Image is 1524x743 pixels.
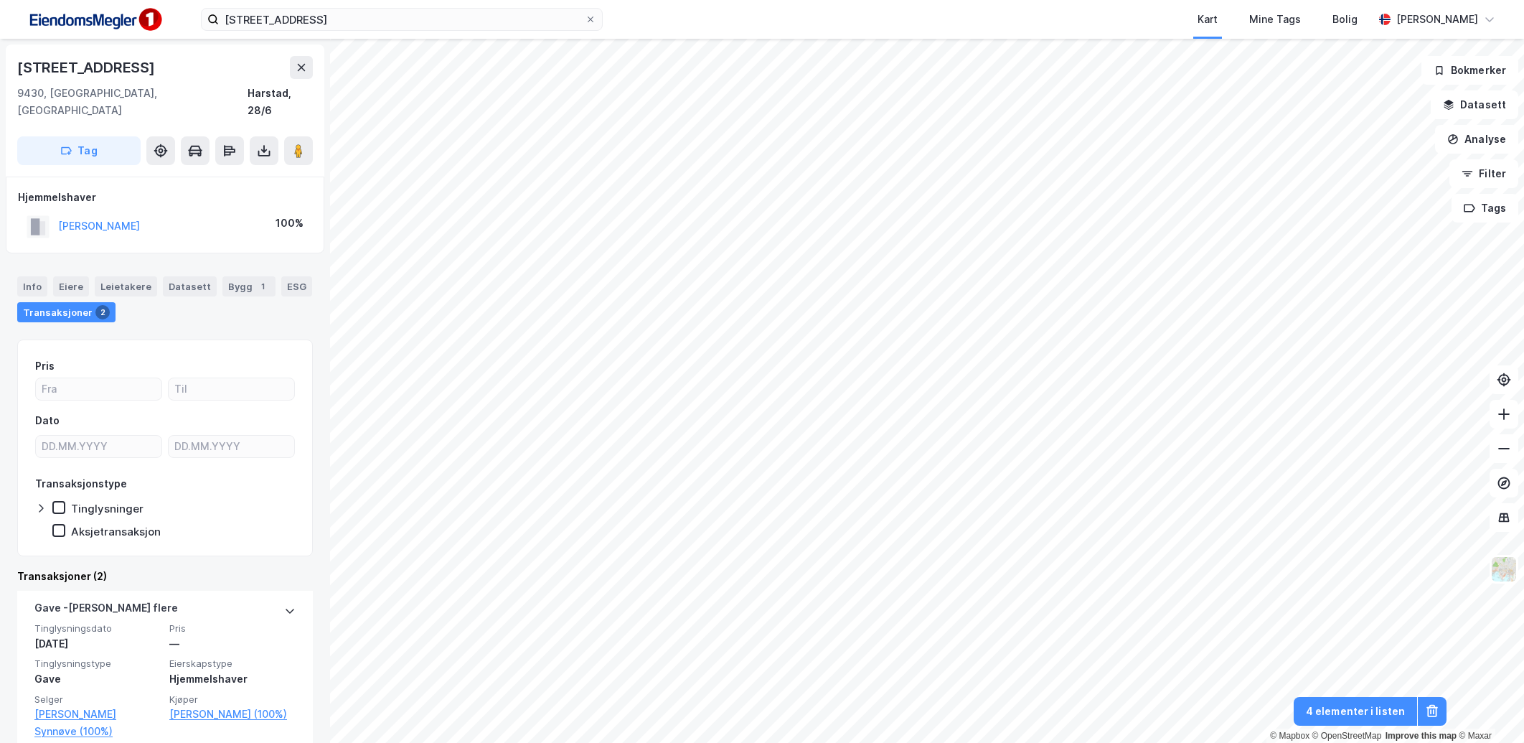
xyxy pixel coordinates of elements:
button: Bokmerker [1421,56,1518,85]
button: Tag [17,136,141,165]
div: [DATE] [34,635,161,653]
div: Kontrollprogram for chat [1452,674,1524,743]
img: Z [1490,556,1518,583]
input: Søk på adresse, matrikkel, gårdeiere, leietakere eller personer [219,9,585,30]
div: 100% [276,215,304,232]
a: OpenStreetMap [1312,731,1382,741]
button: 4 elementer i listen [1294,697,1417,726]
div: Leietakere [95,276,157,296]
div: Transaksjoner [17,302,116,322]
div: ESG [281,276,312,296]
div: Datasett [163,276,217,296]
div: 2 [95,305,110,319]
input: DD.MM.YYYY [169,436,294,457]
input: DD.MM.YYYY [36,436,161,457]
div: Harstad, 28/6 [248,85,313,119]
div: Bygg [222,276,276,296]
div: 9430, [GEOGRAPHIC_DATA], [GEOGRAPHIC_DATA] [17,85,248,119]
div: Kart [1198,11,1218,28]
a: Improve this map [1386,731,1457,741]
div: Transaksjoner (2) [17,568,313,585]
a: [PERSON_NAME] (100%) [169,706,296,723]
div: 1 [255,279,270,294]
button: Datasett [1431,90,1518,119]
div: Bolig [1332,11,1358,28]
input: Fra [36,378,161,400]
div: Hjemmelshaver [169,670,296,688]
div: Mine Tags [1249,11,1301,28]
div: [STREET_ADDRESS] [17,56,158,79]
button: Analyse [1435,125,1518,154]
a: [PERSON_NAME] Synnøve (100%) [34,706,161,740]
span: Selger [34,693,161,706]
span: Pris [169,622,296,635]
div: Gave [34,670,161,688]
div: Eiere [53,276,89,296]
span: Eierskapstype [169,658,296,670]
button: Filter [1449,159,1518,188]
div: Pris [35,358,55,375]
img: F4PB6Px+NJ5v8B7XTbfpPpyloAAAAASUVORK5CYII= [23,4,166,36]
div: Tinglysninger [71,502,144,515]
div: — [169,635,296,653]
div: Aksjetransaksjon [71,525,161,538]
div: Transaksjonstype [35,475,127,492]
button: Tags [1452,194,1518,223]
div: Info [17,276,47,296]
input: Til [169,378,294,400]
div: Hjemmelshaver [18,189,312,206]
span: Tinglysningsdato [34,622,161,635]
div: [PERSON_NAME] [1396,11,1478,28]
div: Gave - [PERSON_NAME] flere [34,599,178,622]
div: Dato [35,412,60,429]
span: Tinglysningstype [34,658,161,670]
a: Mapbox [1270,731,1309,741]
span: Kjøper [169,693,296,706]
iframe: Chat Widget [1452,674,1524,743]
